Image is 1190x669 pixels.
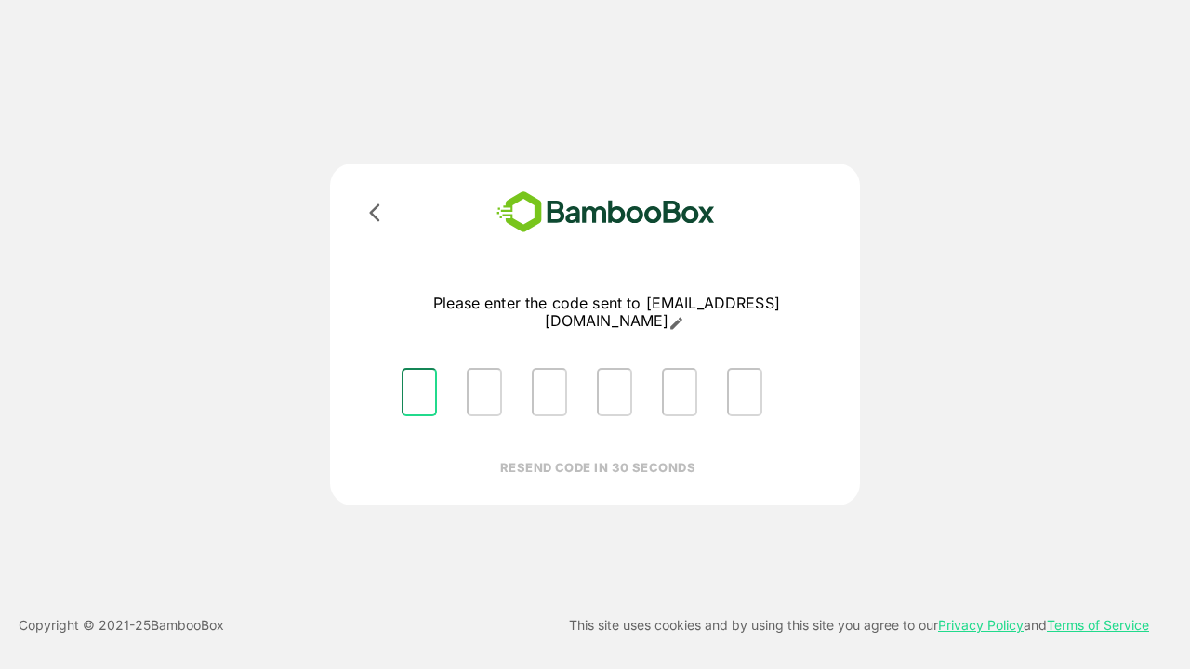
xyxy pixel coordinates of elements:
a: Terms of Service [1047,617,1149,633]
input: Please enter OTP character 1 [402,368,437,416]
img: bamboobox [469,186,742,239]
input: Please enter OTP character 6 [727,368,762,416]
input: Please enter OTP character 2 [467,368,502,416]
input: Please enter OTP character 4 [597,368,632,416]
p: Copyright © 2021- 25 BambooBox [19,614,224,636]
input: Please enter OTP character 5 [662,368,697,416]
p: Please enter the code sent to [EMAIL_ADDRESS][DOMAIN_NAME] [387,295,826,331]
input: Please enter OTP character 3 [532,368,567,416]
a: Privacy Policy [938,617,1024,633]
p: This site uses cookies and by using this site you agree to our and [569,614,1149,636]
